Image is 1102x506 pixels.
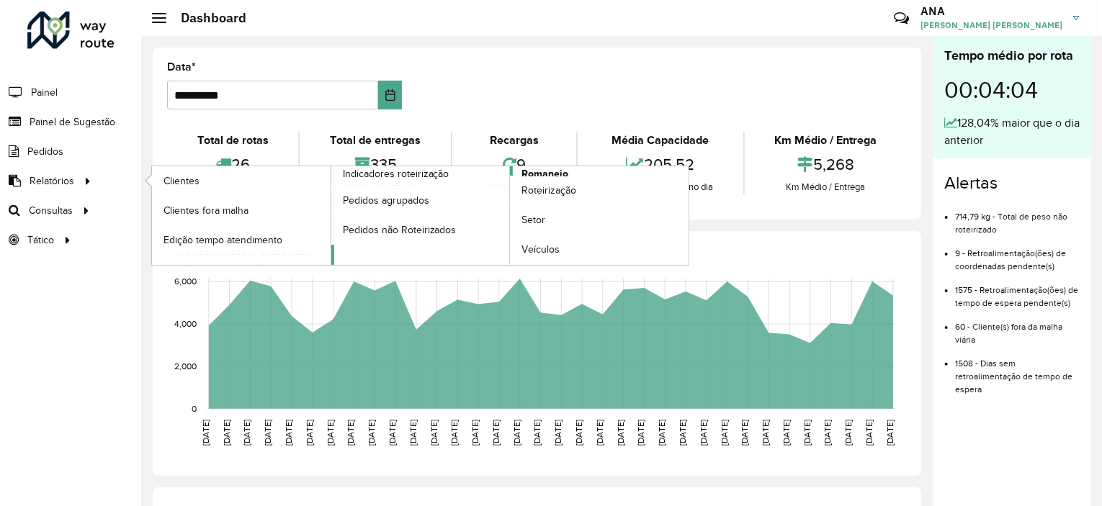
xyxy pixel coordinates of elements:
[521,183,576,198] span: Roteirização
[27,144,63,159] span: Pedidos
[748,149,903,180] div: 5,268
[343,222,457,238] span: Pedidos não Roteirizados
[510,235,689,264] a: Veículos
[944,46,1080,65] div: Tempo médio por rota
[581,132,739,149] div: Média Capacidade
[657,420,666,446] text: [DATE]
[823,420,833,446] text: [DATE]
[491,420,501,446] text: [DATE]
[864,420,874,446] text: [DATE]
[167,58,196,76] label: Data
[955,346,1080,396] li: 1508 - Dias sem retroalimentação de tempo de espera
[955,236,1080,273] li: 9 - Retroalimentação(ões) de coordenadas pendente(s)
[326,420,335,446] text: [DATE]
[595,420,604,446] text: [DATE]
[31,85,58,100] span: Painel
[331,166,689,265] a: Romaneio
[343,193,429,208] span: Pedidos agrupados
[720,420,729,446] text: [DATE]
[331,215,510,244] a: Pedidos não Roteirizados
[222,420,231,446] text: [DATE]
[699,420,708,446] text: [DATE]
[346,420,355,446] text: [DATE]
[284,420,293,446] text: [DATE]
[637,420,646,446] text: [DATE]
[331,186,510,214] a: Pedidos agrupados
[303,149,447,180] div: 335
[388,420,397,446] text: [DATE]
[305,420,314,446] text: [DATE]
[429,420,439,446] text: [DATE]
[367,420,376,446] text: [DATE]
[521,166,568,181] span: Romaneio
[521,242,560,257] span: Veículos
[885,420,895,446] text: [DATE]
[512,420,521,446] text: [DATE]
[171,149,295,180] div: 26
[944,65,1080,114] div: 00:04:04
[616,420,625,446] text: [DATE]
[521,212,545,227] span: Setor
[510,206,689,235] a: Setor
[844,420,854,446] text: [DATE]
[920,4,1062,18] h3: ANA
[408,420,418,446] text: [DATE]
[581,149,739,180] div: 205,52
[303,132,447,149] div: Total de entregas
[944,173,1080,194] h4: Alertas
[171,132,295,149] div: Total de rotas
[510,176,689,205] a: Roteirização
[553,420,563,446] text: [DATE]
[456,132,573,149] div: Recargas
[944,114,1080,149] div: 128,04% maior que o dia anterior
[748,132,903,149] div: Km Médio / Entrega
[30,173,74,189] span: Relatórios
[955,273,1080,310] li: 1575 - Retroalimentação(ões) de tempo de espera pendente(s)
[166,10,246,26] h2: Dashboard
[174,277,197,286] text: 6,000
[29,203,73,218] span: Consultas
[574,420,583,446] text: [DATE]
[740,420,750,446] text: [DATE]
[761,420,770,446] text: [DATE]
[163,173,200,189] span: Clientes
[163,203,248,218] span: Clientes fora malha
[30,114,115,130] span: Painel de Sugestão
[449,420,459,446] text: [DATE]
[378,81,403,109] button: Choose Date
[748,180,903,194] div: Km Médio / Entrega
[678,420,687,446] text: [DATE]
[456,149,573,180] div: 9
[152,196,331,225] a: Clientes fora malha
[955,199,1080,236] li: 714,79 kg - Total de peso não roteirizado
[343,166,449,181] span: Indicadores roteirização
[192,404,197,413] text: 0
[152,225,331,254] a: Edição tempo atendimento
[781,420,791,446] text: [DATE]
[242,420,251,446] text: [DATE]
[263,420,272,446] text: [DATE]
[174,361,197,371] text: 2,000
[802,420,812,446] text: [DATE]
[533,420,542,446] text: [DATE]
[920,19,1062,32] span: [PERSON_NAME] [PERSON_NAME]
[152,166,510,265] a: Indicadores roteirização
[955,310,1080,346] li: 60 - Cliente(s) fora da malha viária
[163,232,282,248] span: Edição tempo atendimento
[27,232,54,248] span: Tático
[174,319,197,328] text: 4,000
[470,420,480,446] text: [DATE]
[152,166,331,195] a: Clientes
[886,3,917,34] a: Contato Rápido
[201,420,210,446] text: [DATE]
